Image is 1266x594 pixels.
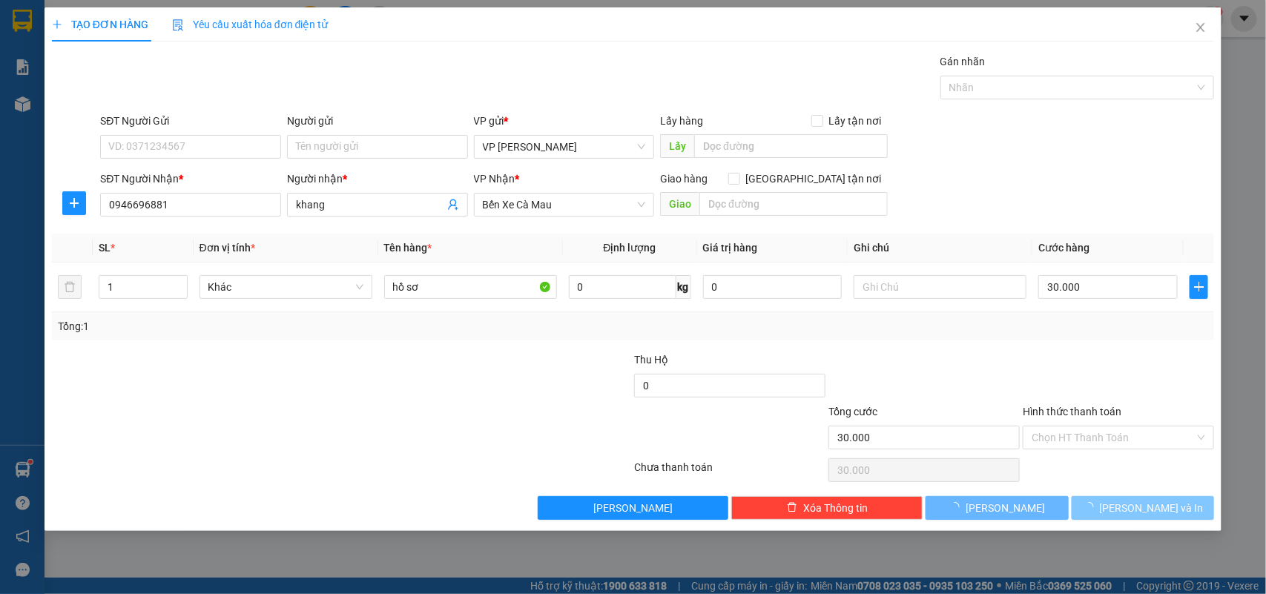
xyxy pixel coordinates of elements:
span: [GEOGRAPHIC_DATA] tận nơi [740,171,888,187]
span: Thu Hộ [634,354,668,366]
th: Ghi chú [848,234,1032,263]
span: plus [1190,281,1207,293]
span: Tên hàng [384,242,432,254]
span: TẠO ĐƠN HÀNG [52,19,148,30]
span: Lấy tận nơi [823,113,888,129]
button: plus [1190,275,1208,299]
span: [PERSON_NAME] [966,500,1045,516]
input: VD: Bàn, Ghế [384,275,557,299]
span: loading [1084,502,1100,512]
span: Định lượng [604,242,656,254]
span: [PERSON_NAME] và In [1100,500,1204,516]
div: Người nhận [287,171,468,187]
div: Tổng: 1 [58,318,489,334]
span: Giá trị hàng [703,242,758,254]
button: delete [58,275,82,299]
button: deleteXóa Thông tin [731,496,923,520]
span: loading [949,502,966,512]
span: Khác [208,276,363,298]
span: Giao [660,192,699,216]
div: VP gửi [474,113,655,129]
button: Close [1180,7,1222,49]
input: Dọc đường [699,192,888,216]
img: icon [172,19,184,31]
li: 26 Phó Cơ Điều, Phường 12 [139,36,620,55]
span: SL [99,242,111,254]
span: VP Nhận [474,173,515,185]
span: user-add [447,199,459,211]
input: Dọc đường [694,134,888,158]
button: plus [62,191,86,215]
span: [PERSON_NAME] [593,500,673,516]
span: kg [676,275,691,299]
span: plus [63,197,85,209]
label: Gán nhãn [940,56,986,67]
span: Xóa Thông tin [803,500,868,516]
span: close [1195,22,1207,33]
div: Người gửi [287,113,468,129]
input: 0 [703,275,843,299]
div: SĐT Người Gửi [100,113,281,129]
button: [PERSON_NAME] [926,496,1068,520]
span: Yêu cầu xuất hóa đơn điện tử [172,19,329,30]
span: plus [52,19,62,30]
b: GỬI : VP [PERSON_NAME] [19,108,259,132]
button: [PERSON_NAME] và In [1072,496,1214,520]
span: delete [787,502,797,514]
span: Bến Xe Cà Mau [483,194,646,216]
span: VP Bạc Liêu [483,136,646,158]
span: Lấy hàng [660,115,703,127]
span: Giao hàng [660,173,708,185]
label: Hình thức thanh toán [1023,406,1121,418]
div: SĐT Người Nhận [100,171,281,187]
img: logo.jpg [19,19,93,93]
span: Đơn vị tính [200,242,255,254]
li: Hotline: 02839552959 [139,55,620,73]
div: Chưa thanh toán [633,459,828,485]
input: Ghi Chú [854,275,1026,299]
button: [PERSON_NAME] [538,496,729,520]
span: Lấy [660,134,694,158]
span: Cước hàng [1038,242,1089,254]
span: Tổng cước [828,406,877,418]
